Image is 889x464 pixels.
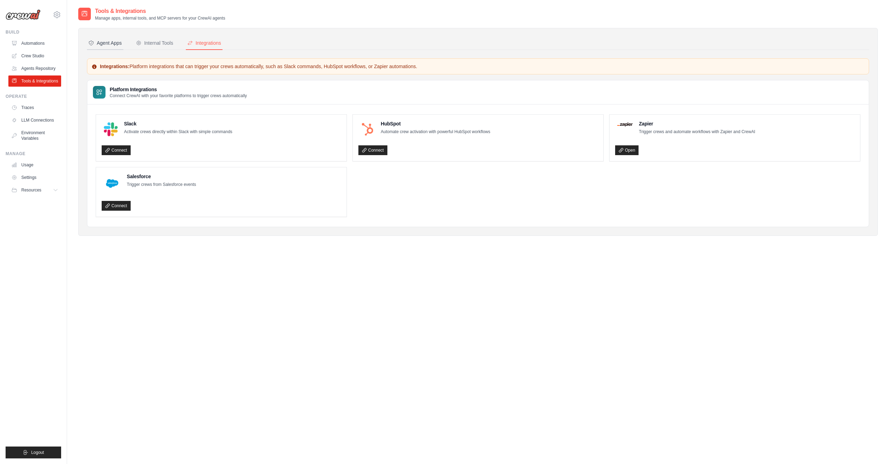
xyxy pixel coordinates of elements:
[127,173,196,180] h4: Salesforce
[124,120,232,127] h4: Slack
[8,63,61,74] a: Agents Repository
[381,129,490,136] p: Automate crew activation with powerful HubSpot workflows
[31,450,44,455] span: Logout
[104,175,121,192] img: Salesforce Logo
[8,102,61,113] a: Traces
[8,75,61,87] a: Tools & Integrations
[6,9,41,20] img: Logo
[110,93,247,99] p: Connect CrewAI with your favorite platforms to trigger crews automatically
[104,122,118,136] img: Slack Logo
[8,115,61,126] a: LLM Connections
[87,37,123,50] button: Agent Apps
[6,447,61,458] button: Logout
[124,129,232,136] p: Activate crews directly within Slack with simple commands
[95,7,225,15] h2: Tools & Integrations
[358,145,387,155] a: Connect
[136,39,173,46] div: Internal Tools
[127,181,196,188] p: Trigger crews from Salesforce events
[21,187,41,193] span: Resources
[6,94,61,99] div: Operate
[187,39,221,46] div: Integrations
[381,120,490,127] h4: HubSpot
[8,172,61,183] a: Settings
[615,145,639,155] a: Open
[186,37,223,50] button: Integrations
[92,63,865,70] p: Platform integrations that can trigger your crews automatically, such as Slack commands, HubSpot ...
[617,122,633,126] img: Zapier Logo
[6,151,61,157] div: Manage
[639,120,755,127] h4: Zapier
[102,145,131,155] a: Connect
[102,201,131,211] a: Connect
[8,50,61,61] a: Crew Studio
[360,122,374,136] img: HubSpot Logo
[8,127,61,144] a: Environment Variables
[100,64,130,69] strong: Integrations:
[8,159,61,171] a: Usage
[8,184,61,196] button: Resources
[110,86,247,93] h3: Platform Integrations
[134,37,175,50] button: Internal Tools
[639,129,755,136] p: Trigger crews and automate workflows with Zapier and CrewAI
[95,15,225,21] p: Manage apps, internal tools, and MCP servers for your CrewAI agents
[8,38,61,49] a: Automations
[88,39,122,46] div: Agent Apps
[6,29,61,35] div: Build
